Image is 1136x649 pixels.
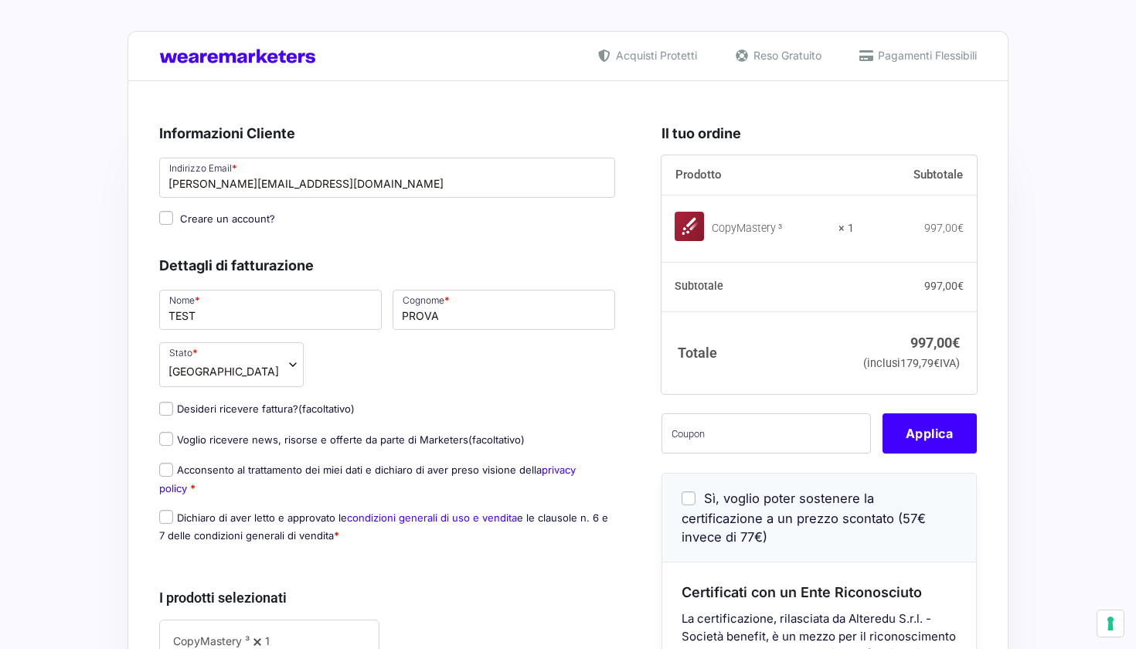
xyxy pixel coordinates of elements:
[265,634,270,647] span: 1
[159,123,615,144] h3: Informazioni Cliente
[924,222,964,234] bdi: 997,00
[393,290,615,330] input: Cognome *
[1097,610,1124,637] button: Le tue preferenze relative al consenso per le tecnologie di tracciamento
[159,403,355,415] label: Desideri ricevere fattura?
[662,155,854,195] th: Prodotto
[682,491,696,505] input: Sì, voglio poter sostenere la certificazione a un prezzo scontato (57€ invece di 77€)
[168,363,279,379] span: Italia
[924,280,964,292] bdi: 997,00
[612,47,697,63] span: Acquisti Protetti
[159,464,576,494] a: privacy policy
[159,402,173,416] input: Desideri ricevere fattura?(facoltativo)
[675,212,704,241] img: CopyMastery ³
[159,432,173,446] input: Voglio ricevere news, risorse e offerte da parte di Marketers(facoltativo)
[957,222,964,234] span: €
[662,263,854,312] th: Subtotale
[662,311,854,394] th: Totale
[159,587,615,608] h3: I prodotti selezionati
[874,47,977,63] span: Pagamenti Flessibili
[12,589,59,635] iframe: Customerly Messenger Launcher
[910,335,960,351] bdi: 997,00
[952,335,960,351] span: €
[863,357,960,370] small: (inclusi IVA)
[662,413,871,454] input: Coupon
[712,221,828,236] div: CopyMastery ³
[159,510,173,524] input: Dichiaro di aver letto e approvato lecondizioni generali di uso e venditae le clausole n. 6 e 7 d...
[159,463,173,477] input: Acconsento al trattamento dei miei dati e dichiaro di aver preso visione dellaprivacy policy
[347,511,517,524] a: condizioni generali di uso e vendita
[957,280,964,292] span: €
[838,221,854,236] strong: × 1
[159,211,173,225] input: Creare un account?
[159,433,525,446] label: Voglio ricevere news, risorse e offerte da parte di Marketers
[173,634,250,647] span: CopyMastery ³
[900,357,940,370] span: 179,79
[159,255,615,276] h3: Dettagli di fatturazione
[159,511,608,542] label: Dichiaro di aver letto e approvato le e le clausole n. 6 e 7 delle condizioni generali di vendita
[934,357,940,370] span: €
[159,158,615,198] input: Indirizzo Email *
[682,491,926,545] span: Sì, voglio poter sostenere la certificazione a un prezzo scontato (57€ invece di 77€)
[159,290,382,330] input: Nome *
[468,433,525,446] span: (facoltativo)
[854,155,977,195] th: Subtotale
[159,464,576,494] label: Acconsento al trattamento dei miei dati e dichiaro di aver preso visione della
[298,403,355,415] span: (facoltativo)
[883,413,977,454] button: Applica
[682,584,922,600] span: Certificati con un Ente Riconosciuto
[662,123,977,144] h3: Il tuo ordine
[180,212,275,225] span: Creare un account?
[750,47,821,63] span: Reso Gratuito
[159,342,304,387] span: Stato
